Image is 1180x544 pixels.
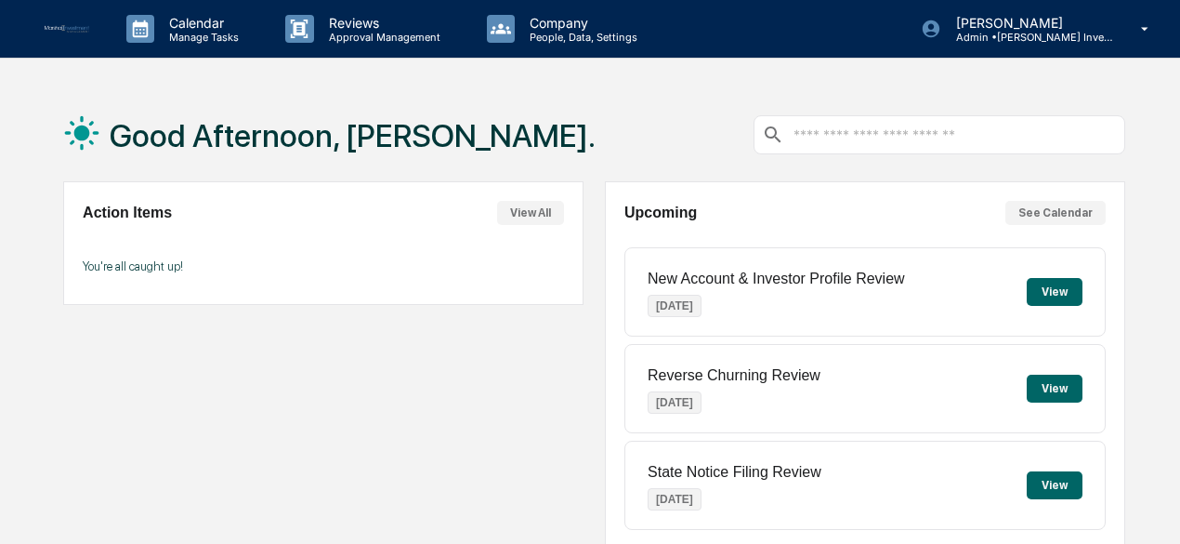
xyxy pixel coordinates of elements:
h1: Good Afternoon, [PERSON_NAME]. [110,117,596,154]
p: [DATE] [648,488,701,511]
p: Company [515,15,647,31]
button: See Calendar [1005,201,1106,225]
p: [DATE] [648,295,701,317]
p: Calendar [154,15,248,31]
p: Manage Tasks [154,31,248,44]
p: Approval Management [314,31,450,44]
p: Admin • [PERSON_NAME] Investment Management [941,31,1114,44]
button: View [1027,471,1082,499]
p: Reviews [314,15,450,31]
h2: Action Items [83,205,172,221]
p: State Notice Filing Review [648,464,821,481]
p: [PERSON_NAME] [941,15,1114,31]
p: You're all caught up! [83,259,564,273]
button: View All [497,201,564,225]
p: Reverse Churning Review [648,367,820,384]
button: View [1027,278,1082,306]
h2: Upcoming [624,205,697,221]
p: [DATE] [648,391,701,414]
button: View [1027,375,1082,403]
p: People, Data, Settings [515,31,647,44]
img: logo [45,25,89,33]
p: New Account & Investor Profile Review [648,271,905,287]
